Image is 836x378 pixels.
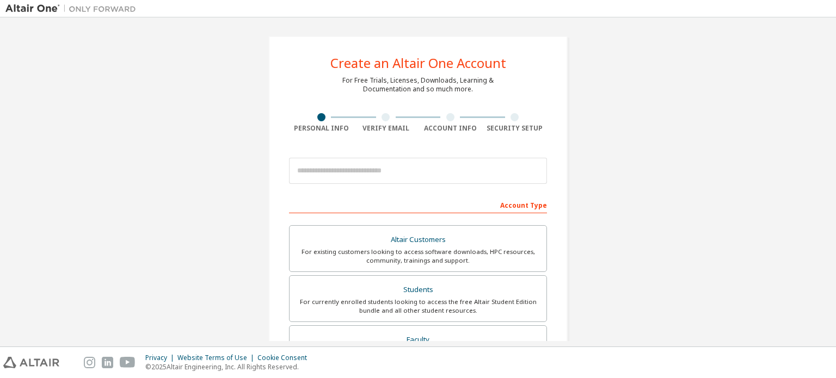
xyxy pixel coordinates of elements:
[5,3,142,14] img: Altair One
[289,196,547,213] div: Account Type
[342,76,494,94] div: For Free Trials, Licenses, Downloads, Learning & Documentation and so much more.
[296,247,540,265] div: For existing customers looking to access software downloads, HPC resources, community, trainings ...
[296,282,540,298] div: Students
[289,124,354,133] div: Personal Info
[296,232,540,247] div: Altair Customers
[296,298,540,315] div: For currently enrolled students looking to access the free Altair Student Edition bundle and all ...
[120,357,136,368] img: youtube.svg
[296,332,540,348] div: Faculty
[483,124,548,133] div: Security Setup
[177,354,257,362] div: Website Terms of Use
[354,124,419,133] div: Verify Email
[257,354,313,362] div: Cookie Consent
[3,357,59,368] img: altair_logo.svg
[84,357,95,368] img: instagram.svg
[145,362,313,371] p: © 2025 Altair Engineering, Inc. All Rights Reserved.
[145,354,177,362] div: Privacy
[330,57,506,70] div: Create an Altair One Account
[418,124,483,133] div: Account Info
[102,357,113,368] img: linkedin.svg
